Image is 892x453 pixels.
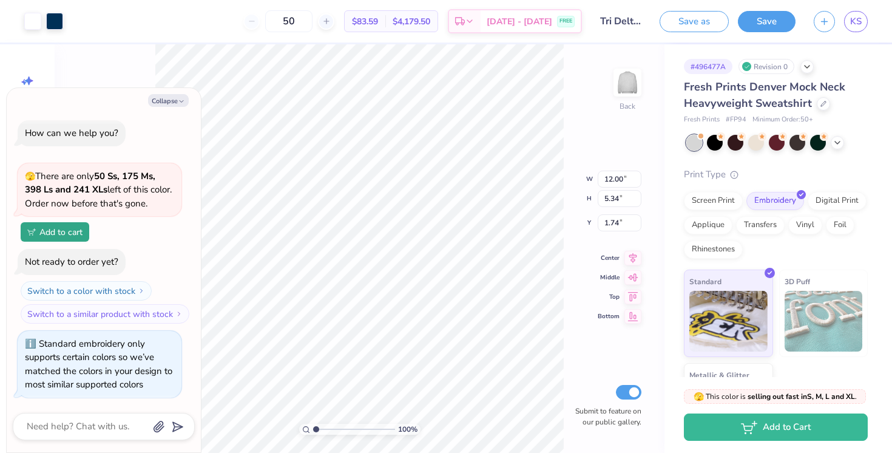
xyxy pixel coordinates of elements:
[788,216,822,234] div: Vinyl
[25,127,118,139] div: How can we help you?
[265,10,313,32] input: – –
[25,256,118,268] div: Not ready to order yet?
[684,168,868,182] div: Print Type
[175,310,183,318] img: Switch to a similar product with stock
[598,273,620,282] span: Middle
[826,216,854,234] div: Foil
[736,216,785,234] div: Transfers
[689,291,768,352] img: Standard
[569,406,641,427] label: Submit to feature on our public gallery.
[598,254,620,262] span: Center
[21,281,152,301] button: Switch to a color with stock
[487,15,552,28] span: [DATE] - [DATE]
[808,192,867,210] div: Digital Print
[398,424,417,435] span: 100 %
[660,11,729,32] button: Save as
[21,304,189,324] button: Switch to a similar product with stock
[748,392,855,401] strong: selling out fast in S, M, L and XL
[138,287,145,295] img: Switch to a color with stock
[785,291,863,352] img: 3D Puff
[620,101,635,112] div: Back
[726,115,746,125] span: # FP94
[25,338,172,391] div: Standard embroidery only supports certain colors so we’ve matched the colors in your design to mo...
[738,11,796,32] button: Save
[684,240,743,259] div: Rhinestones
[25,171,35,182] span: 🫣
[598,312,620,321] span: Bottom
[25,170,172,209] span: There are only left of this color. Order now before that's gone.
[21,222,89,242] button: Add to cart
[148,94,189,107] button: Collapse
[591,9,650,33] input: Untitled Design
[684,216,732,234] div: Applique
[694,391,704,403] span: 🫣
[559,17,572,26] span: FREE
[785,275,810,288] span: 3D Puff
[684,59,732,74] div: # 496477A
[850,15,862,29] span: KS
[689,275,721,288] span: Standard
[738,59,794,74] div: Revision 0
[844,11,868,32] a: KS
[684,192,743,210] div: Screen Print
[598,293,620,301] span: Top
[615,70,640,95] img: Back
[684,80,845,111] span: Fresh Prints Denver Mock Neck Heavyweight Sweatshirt
[393,15,430,28] span: $4,179.50
[352,15,378,28] span: $83.59
[27,228,36,236] img: Add to cart
[694,391,857,402] span: This color is .
[684,115,720,125] span: Fresh Prints
[684,414,868,441] button: Add to Cart
[746,192,804,210] div: Embroidery
[689,369,749,381] span: Metallic & Glitter
[752,115,813,125] span: Minimum Order: 50 +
